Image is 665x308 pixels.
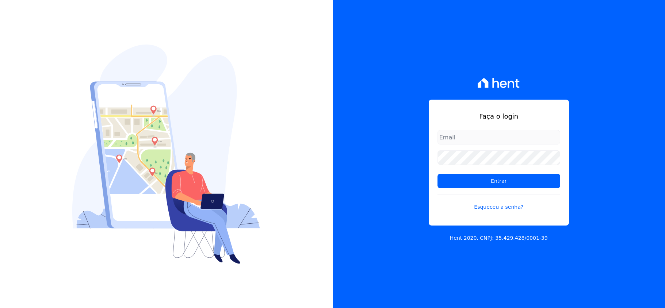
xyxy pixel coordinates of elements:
[437,174,560,188] input: Entrar
[450,234,548,242] p: Hent 2020. CNPJ: 35.429.428/0001-39
[437,111,560,121] h1: Faça o login
[72,45,260,264] img: Login
[437,130,560,145] input: Email
[437,194,560,211] a: Esqueceu a senha?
